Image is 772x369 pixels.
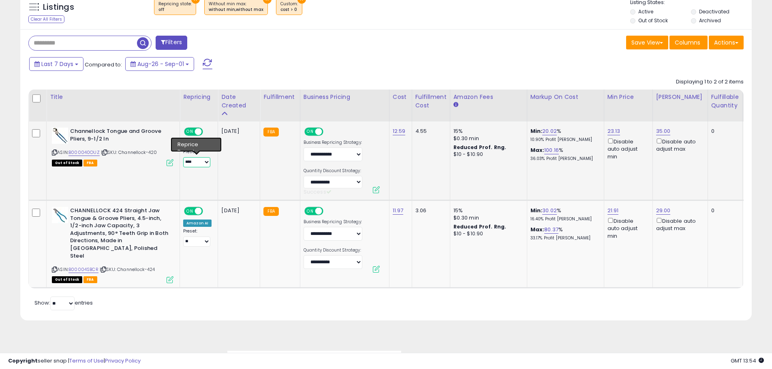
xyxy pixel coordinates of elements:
div: $10 - $10.90 [453,151,521,158]
div: % [530,207,598,222]
div: [DATE] [221,207,254,214]
div: off [158,7,192,13]
p: 36.03% Profit [PERSON_NAME] [530,156,598,162]
div: Repricing [183,93,214,101]
div: 15% [453,128,521,135]
label: Quantity Discount Strategy: [304,168,362,174]
label: Out of Stock [638,17,668,24]
a: 100.16 [544,146,559,154]
div: Clear All Filters [28,15,64,23]
a: 23.13 [607,127,620,135]
span: OFF [322,208,335,215]
span: OFF [322,128,335,135]
span: Repricing state : [158,1,192,13]
span: | SKU: Channellock-420 [101,149,157,156]
b: Max: [530,146,545,154]
a: B00004SBCR [68,266,98,273]
div: Fulfillable Quantity [711,93,739,110]
span: OFF [202,208,215,215]
span: All listings that are currently out of stock and unavailable for purchase on Amazon [52,160,82,166]
b: CHANNELLOCK 424 Straight Jaw Tongue & Groove Pliers, 4.5-inch, 1/2-inch Jaw Capacity, 3 Adjustmen... [70,207,169,262]
h5: Listings [43,2,74,13]
div: $10 - $10.90 [453,230,521,237]
button: Actions [709,36,744,49]
div: Disable auto adjust max [656,137,701,153]
div: Business Pricing [304,93,386,101]
small: FBA [263,128,278,137]
div: Amazon AI [183,220,212,227]
span: | SKU: Channellock-424 [100,266,155,273]
th: The percentage added to the cost of goods (COGS) that forms the calculator for Min & Max prices. [527,90,604,122]
span: Show: entries [34,299,93,307]
div: 0 [711,207,736,214]
p: 33.17% Profit [PERSON_NAME] [530,235,598,241]
div: Disable auto adjust min [607,216,646,240]
div: % [530,147,598,162]
button: Last 7 Days [29,57,83,71]
a: 11.97 [393,207,404,215]
div: Cost [393,93,408,101]
a: 35.00 [656,127,671,135]
a: 12.59 [393,127,406,135]
span: Success [304,188,331,196]
b: Min: [530,127,543,135]
span: Columns [675,38,700,47]
span: Last 7 Days [41,60,73,68]
label: Quantity Discount Strategy: [304,247,362,253]
a: 29.00 [656,207,671,215]
span: Without min max : [209,1,263,13]
span: ON [305,128,315,135]
button: Aug-26 - Sep-01 [125,57,194,71]
div: cost > 0 [280,7,298,13]
b: Max: [530,226,545,233]
span: OFF [202,128,215,135]
label: Archived [699,17,721,24]
div: without min,without max [209,7,263,13]
span: FBA [83,160,97,166]
b: Reduced Prof. Rng. [453,223,507,230]
span: FBA [83,276,97,283]
span: Compared to: [85,61,122,68]
small: FBA [263,207,278,216]
div: ASIN: [52,207,173,282]
div: 4.55 [415,128,444,135]
label: Business Repricing Strategy: [304,219,362,225]
div: Markup on Cost [530,93,601,101]
div: [PERSON_NAME] [656,93,704,101]
div: Displaying 1 to 2 of 2 items [676,78,744,86]
a: 30.02 [542,207,557,215]
span: Aug-26 - Sep-01 [137,60,184,68]
p: 10.90% Profit [PERSON_NAME] [530,137,598,143]
img: 31v+H1neHdL._SL40_.jpg [52,128,68,144]
div: Disable auto adjust max [656,216,701,232]
label: Active [638,8,653,15]
span: ON [185,208,195,215]
div: $0.30 min [453,135,521,142]
div: [DATE] [221,128,254,135]
div: % [530,226,598,241]
button: Save View [626,36,668,49]
div: Date Created [221,93,257,110]
span: Custom: [280,1,298,13]
div: ASIN: [52,128,173,165]
label: Deactivated [699,8,729,15]
a: 80.37 [544,226,558,234]
label: Business Repricing Strategy: [304,140,362,145]
div: Title [50,93,176,101]
div: Fulfillment Cost [415,93,447,110]
a: B000040OUZ [68,149,100,156]
span: All listings that are currently out of stock and unavailable for purchase on Amazon [52,276,82,283]
span: ON [305,208,315,215]
a: 20.02 [542,127,557,135]
b: Min: [530,207,543,214]
div: 3.06 [415,207,444,214]
a: 21.91 [607,207,619,215]
div: 15% [453,207,521,214]
span: ON [185,128,195,135]
div: Preset: [183,149,212,167]
p: 16.40% Profit [PERSON_NAME] [530,216,598,222]
div: Amazon AI [183,140,212,147]
b: Channellock Tongue and Groove Pliers, 9-1/2 In [70,128,169,145]
img: 31zgK9kC5xL._SL40_.jpg [52,207,68,223]
b: Reduced Prof. Rng. [453,144,507,151]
